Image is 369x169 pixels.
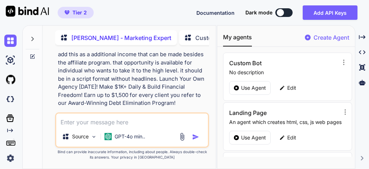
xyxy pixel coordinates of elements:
span: Documentation [196,10,235,16]
p: No description [229,69,341,76]
p: add this as a additional income that can be made besides the affiliate program. that opportunity ... [58,50,207,107]
img: Pick Models [91,134,97,140]
p: Use Agent [241,84,266,92]
span: Tier 2 [72,9,87,16]
img: attachment [178,133,186,141]
p: GPT-4o min.. [115,133,145,140]
h3: Landing Page [229,108,308,117]
p: Source [72,133,89,140]
p: Custom Bot [195,34,228,42]
p: Edit [287,134,296,141]
img: Bind AI [6,6,49,17]
p: Create Agent [314,33,349,42]
img: GPT-4o mini [105,133,112,140]
img: settings [4,152,17,164]
img: icon [192,133,199,141]
p: Use Agent [241,134,266,141]
p: Bind can provide inaccurate information, including about people. Always double-check its answers.... [55,149,209,160]
img: chat [4,35,17,47]
p: An agent which creates html, css, js web pages [229,119,342,126]
img: githubLight [4,74,17,86]
img: darkCloudIdeIcon [4,93,17,105]
span: Dark mode [245,9,272,16]
img: ai-studio [4,54,17,66]
h3: Custom Bot [229,59,307,67]
p: [PERSON_NAME] - Marketing Expert [71,34,171,42]
button: Add API Keys [303,5,357,20]
p: Edit [287,84,296,92]
button: My agents [223,33,252,46]
button: premiumTier 2 [58,7,94,18]
img: premium [65,10,70,15]
button: Documentation [196,9,235,17]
